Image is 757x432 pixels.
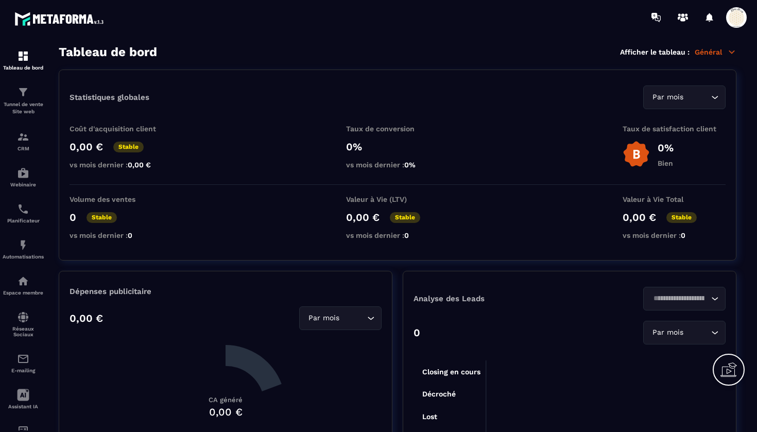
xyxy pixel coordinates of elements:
p: CRM [3,146,44,151]
p: Stable [87,212,117,223]
p: Assistant IA [3,404,44,409]
img: formation [17,86,29,98]
p: Volume des ventes [70,195,173,203]
p: Statistiques globales [70,93,149,102]
div: Search for option [643,321,726,344]
p: Afficher le tableau : [620,48,690,56]
a: automationsautomationsEspace membre [3,267,44,303]
a: emailemailE-mailing [3,345,44,381]
h3: Tableau de bord [59,45,157,59]
div: Search for option [299,306,382,330]
p: Valeur à Vie (LTV) [346,195,449,203]
p: vs mois dernier : [346,161,449,169]
p: vs mois dernier : [346,231,449,239]
span: 0,00 € [128,161,151,169]
p: 0% [346,141,449,153]
p: 0,00 € [346,211,380,223]
p: vs mois dernier : [70,161,173,169]
span: Par mois [650,92,685,103]
p: Tableau de bord [3,65,44,71]
p: 0,00 € [623,211,656,223]
img: formation [17,50,29,62]
span: 0% [404,161,416,169]
p: Planificateur [3,218,44,223]
p: 0% [658,142,674,154]
tspan: Lost [422,412,437,421]
p: Automatisations [3,254,44,260]
p: vs mois dernier : [70,231,173,239]
p: 0 [414,326,420,339]
a: schedulerschedulerPlanificateur [3,195,44,231]
span: Par mois [650,327,685,338]
span: 0 [681,231,685,239]
p: Dépenses publicitaire [70,287,382,296]
tspan: Décroché [422,390,456,398]
a: formationformationTunnel de vente Site web [3,78,44,123]
div: Search for option [643,287,726,310]
p: Stable [666,212,697,223]
p: Tunnel de vente Site web [3,101,44,115]
p: Général [695,47,736,57]
p: Taux de conversion [346,125,449,133]
img: b-badge-o.b3b20ee6.svg [623,141,650,168]
img: formation [17,131,29,143]
a: automationsautomationsAutomatisations [3,231,44,267]
input: Search for option [650,293,709,304]
p: Coût d'acquisition client [70,125,173,133]
a: social-networksocial-networkRéseaux Sociaux [3,303,44,345]
input: Search for option [341,313,365,324]
input: Search for option [685,327,709,338]
tspan: Closing en cours [422,368,480,376]
img: automations [17,239,29,251]
img: logo [14,9,107,28]
span: 0 [128,231,132,239]
p: Réseaux Sociaux [3,326,44,337]
p: Analyse des Leads [414,294,570,303]
p: 0,00 € [70,312,103,324]
img: social-network [17,311,29,323]
a: Assistant IA [3,381,44,417]
img: scheduler [17,203,29,215]
a: automationsautomationsWebinaire [3,159,44,195]
p: Taux de satisfaction client [623,125,726,133]
img: automations [17,167,29,179]
p: 0,00 € [70,141,103,153]
div: Search for option [643,85,726,109]
img: automations [17,275,29,287]
span: 0 [404,231,409,239]
p: vs mois dernier : [623,231,726,239]
a: formationformationTableau de bord [3,42,44,78]
p: Valeur à Vie Total [623,195,726,203]
p: Webinaire [3,182,44,187]
p: Bien [658,159,674,167]
p: Stable [390,212,420,223]
a: formationformationCRM [3,123,44,159]
p: 0 [70,211,76,223]
img: email [17,353,29,365]
p: E-mailing [3,368,44,373]
input: Search for option [685,92,709,103]
span: Par mois [306,313,341,324]
p: Stable [113,142,144,152]
p: Espace membre [3,290,44,296]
